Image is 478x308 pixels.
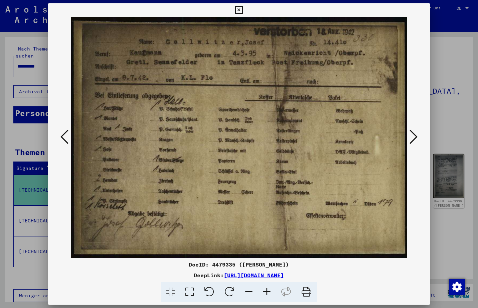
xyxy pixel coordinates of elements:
[449,279,465,295] img: Zustimmung ändern
[224,272,284,279] a: [URL][DOMAIN_NAME]
[48,261,430,269] div: DocID: 4479335 ([PERSON_NAME])
[48,271,430,279] div: DeepLink:
[70,17,408,258] img: 001.jpg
